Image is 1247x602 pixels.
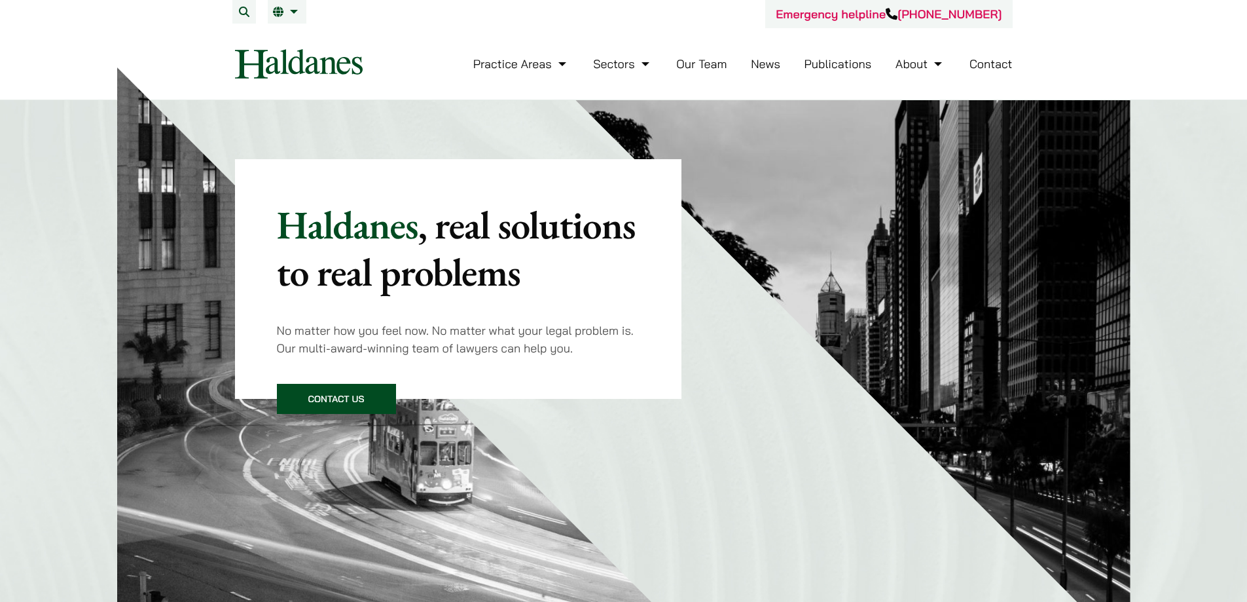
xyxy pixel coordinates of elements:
a: Sectors [593,56,652,71]
a: Our Team [676,56,727,71]
a: News [751,56,780,71]
a: Publications [804,56,872,71]
a: Contact [969,56,1013,71]
a: Emergency helpline[PHONE_NUMBER] [776,7,1002,22]
a: EN [273,7,301,17]
a: Practice Areas [473,56,569,71]
a: Contact Us [277,384,396,414]
p: No matter how you feel now. No matter what your legal problem is. Our multi-award-winning team of... [277,322,640,357]
mark: , real solutions to real problems [277,199,636,297]
a: About [895,56,945,71]
p: Haldanes [277,201,640,295]
img: Logo of Haldanes [235,49,363,79]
